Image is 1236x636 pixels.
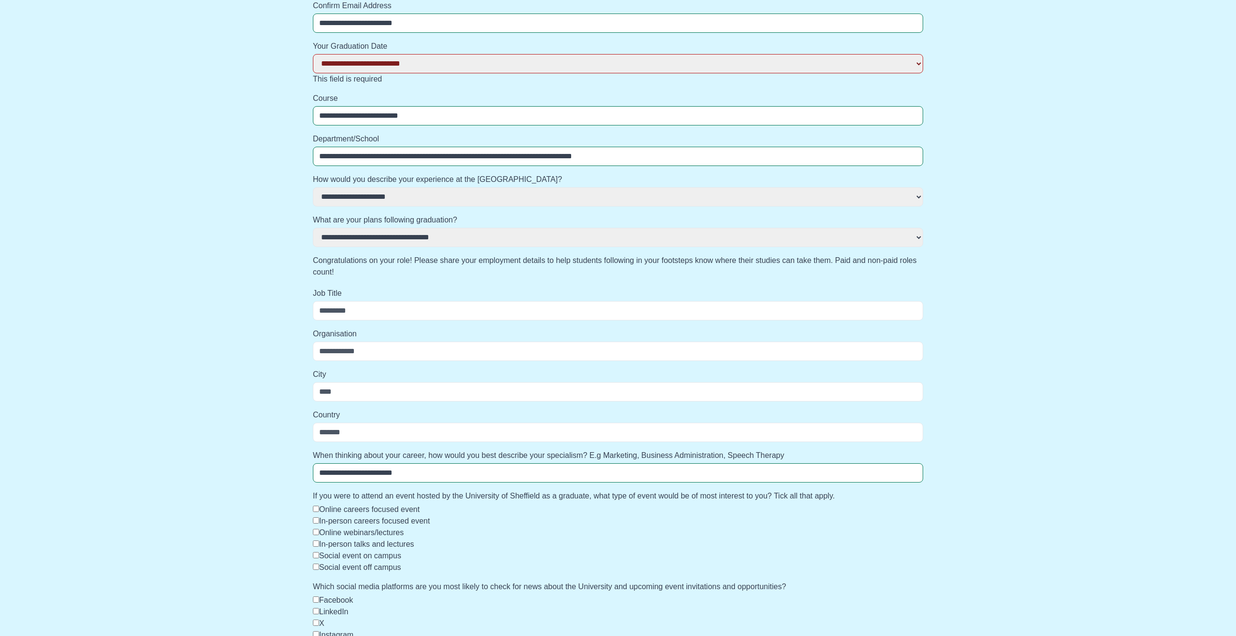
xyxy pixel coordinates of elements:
label: Your Graduation Date [313,41,923,52]
label: Job Title [313,288,923,299]
label: X [319,619,324,627]
label: What are your plans following graduation? [313,214,923,226]
label: When thinking about your career, how would you best describe your specialism? E.g Marketing, Busi... [313,450,923,461]
label: Organisation [313,328,923,340]
label: In-person careers focused event [319,517,430,525]
label: Online webinars/lectures [319,528,404,537]
label: Online careers focused event [319,505,420,513]
label: Social event off campus [319,563,401,571]
label: How would you describe your experience at the [GEOGRAPHIC_DATA]? [313,174,923,185]
span: This field is required [313,75,382,83]
label: Course [313,93,923,104]
label: Facebook [319,596,353,604]
label: Country [313,409,923,421]
label: Department/School [313,133,923,145]
label: Social event on campus [319,552,401,560]
label: City [313,369,923,380]
label: In-person talks and lectures [319,540,414,548]
label: LinkedIn [319,608,349,616]
label: Congratulations on your role! Please share your employment details to help students following in ... [313,255,923,278]
label: If you were to attend an event hosted by the University of Sheffield as a graduate, what type of ... [313,490,923,502]
label: Which social media platforms are you most likely to check for news about the University and upcom... [313,581,923,593]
